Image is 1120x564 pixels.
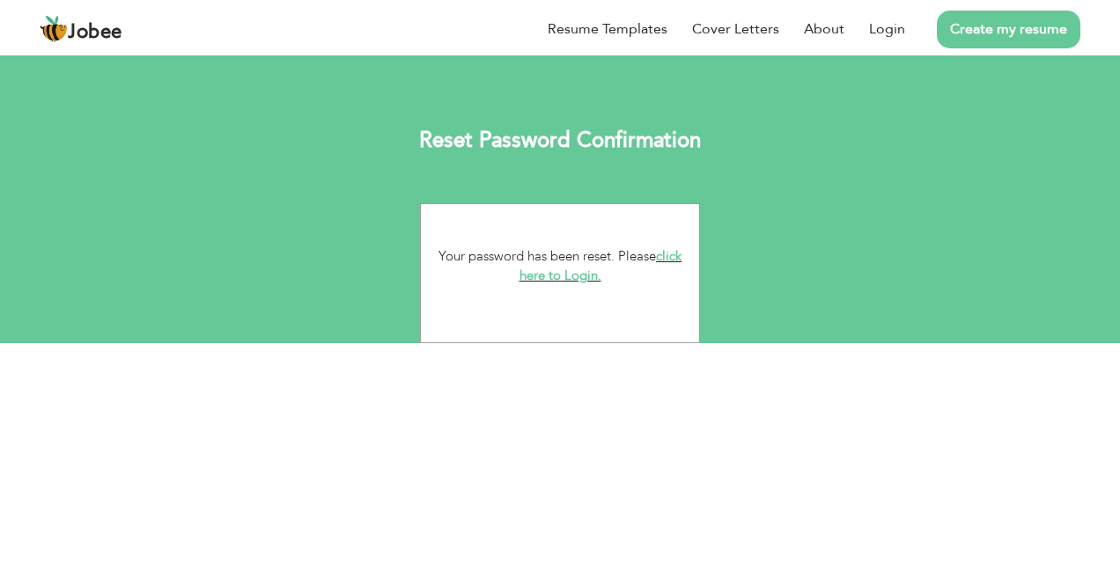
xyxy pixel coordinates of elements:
a: About [804,18,844,40]
a: Cover Letters [692,18,779,40]
a: Jobee [40,15,122,43]
span: Jobee [68,23,122,42]
p: Your password has been reset. Please [434,246,686,286]
a: click here to Login. [519,247,682,285]
a: Create my resume [937,11,1080,48]
a: Resume Templates [548,18,667,40]
a: Login [869,18,905,40]
img: jobee.io [40,15,68,43]
strong: Reset Password Confirmation [419,126,701,155]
